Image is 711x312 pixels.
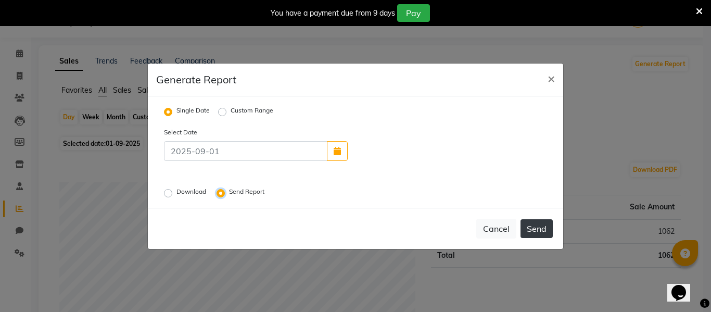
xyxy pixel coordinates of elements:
label: Single Date [176,106,210,118]
h5: Generate Report [156,72,236,88]
div: You have a payment due from 9 days [271,8,395,19]
button: Pay [397,4,430,22]
label: Send Report [229,187,266,199]
button: Send [520,219,553,238]
button: Close [539,64,563,93]
label: Select Date [156,128,256,137]
button: Cancel [476,219,516,239]
label: Download [176,187,208,199]
iframe: chat widget [667,270,701,302]
span: × [548,70,555,86]
input: 2025-09-01 [164,141,327,161]
label: Custom Range [231,106,273,118]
